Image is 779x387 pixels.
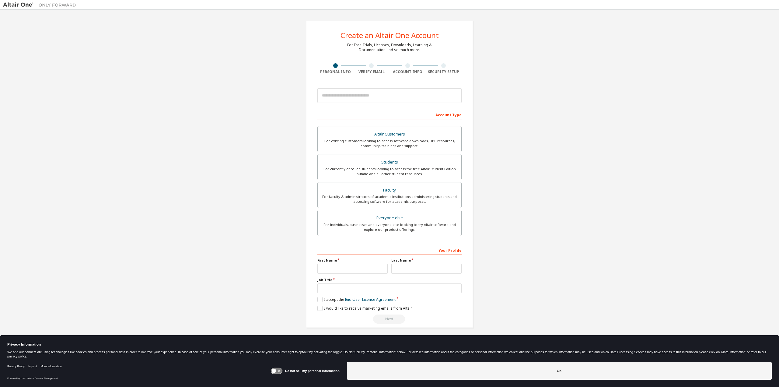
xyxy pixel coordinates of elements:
[321,194,458,204] div: For faculty & administrators of academic institutions administering students and accessing softwa...
[345,297,396,302] a: End-User License Agreement
[321,167,458,176] div: For currently enrolled students looking to access the free Altair Student Edition bundle and all ...
[391,258,462,263] label: Last Name
[317,315,462,324] div: Read and acccept EULA to continue
[321,158,458,167] div: Students
[317,110,462,119] div: Account Type
[317,69,354,74] div: Personal Info
[341,32,439,39] div: Create an Altair One Account
[426,69,462,74] div: Security Setup
[317,258,388,263] label: First Name
[317,277,462,282] label: Job Title
[321,139,458,148] div: For existing customers looking to access software downloads, HPC resources, community, trainings ...
[389,69,426,74] div: Account Info
[347,43,432,52] div: For Free Trials, Licenses, Downloads, Learning & Documentation and so much more.
[321,186,458,195] div: Faculty
[321,214,458,222] div: Everyone else
[321,222,458,232] div: For individuals, businesses and everyone else looking to try Altair software and explore our prod...
[321,130,458,139] div: Altair Customers
[317,245,462,255] div: Your Profile
[354,69,390,74] div: Verify Email
[3,2,79,8] img: Altair One
[317,297,396,302] label: I accept the
[317,306,412,311] label: I would like to receive marketing emails from Altair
